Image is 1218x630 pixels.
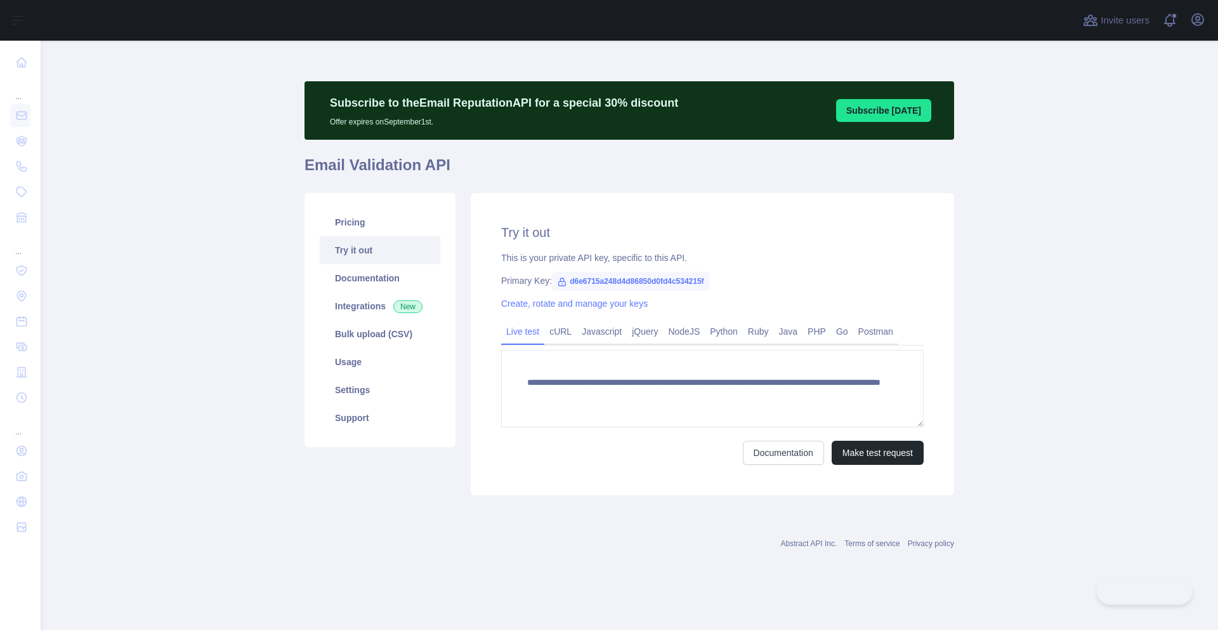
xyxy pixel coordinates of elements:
[832,441,924,465] button: Make test request
[544,321,577,342] a: cURL
[304,155,954,185] h1: Email Validation API
[320,236,440,264] a: Try it out
[320,404,440,432] a: Support
[1097,578,1193,605] iframe: Toggle Customer Support
[1080,10,1152,30] button: Invite users
[853,321,898,342] a: Postman
[10,412,30,437] div: ...
[552,272,709,291] span: d6e6715a248d4d86850d0fd4c534215f
[663,321,705,342] a: NodeJS
[320,348,440,376] a: Usage
[501,298,648,309] a: Create, rotate and manage your keys
[743,321,774,342] a: Ruby
[501,274,924,287] div: Primary Key:
[320,292,440,320] a: Integrations New
[908,539,954,548] a: Privacy policy
[743,441,824,465] a: Documentation
[320,264,440,292] a: Documentation
[1101,13,1149,28] span: Invite users
[330,94,678,112] p: Subscribe to the Email Reputation API for a special 30 % discount
[831,321,853,342] a: Go
[10,231,30,257] div: ...
[844,539,900,548] a: Terms of service
[501,321,544,342] a: Live test
[802,321,831,342] a: PHP
[501,251,924,264] div: This is your private API key, specific to this API.
[836,99,931,122] button: Subscribe [DATE]
[501,224,924,241] h2: Try it out
[320,208,440,236] a: Pricing
[781,539,837,548] a: Abstract API Inc.
[577,321,627,342] a: Javascript
[705,321,743,342] a: Python
[627,321,663,342] a: jQuery
[774,321,803,342] a: Java
[330,112,678,127] p: Offer expires on September 1st.
[320,376,440,404] a: Settings
[393,300,422,313] span: New
[320,320,440,348] a: Bulk upload (CSV)
[10,76,30,102] div: ...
